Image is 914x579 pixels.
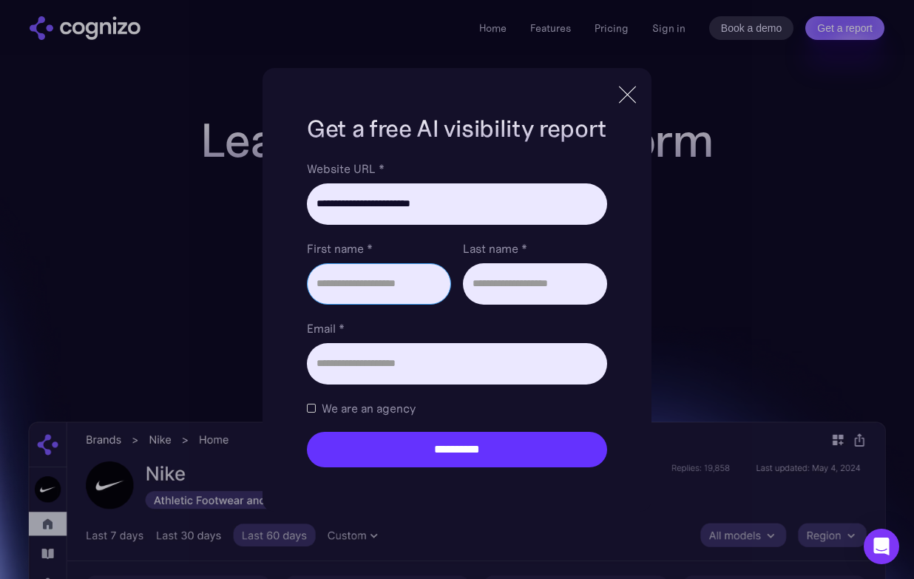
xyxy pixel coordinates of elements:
[307,160,607,177] label: Website URL *
[307,112,607,145] h1: Get a free AI visibility report
[307,240,451,257] label: First name *
[864,529,899,564] div: Open Intercom Messenger
[463,240,607,257] label: Last name *
[307,319,607,337] label: Email *
[322,399,416,417] span: We are an agency
[307,160,607,467] form: Brand Report Form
